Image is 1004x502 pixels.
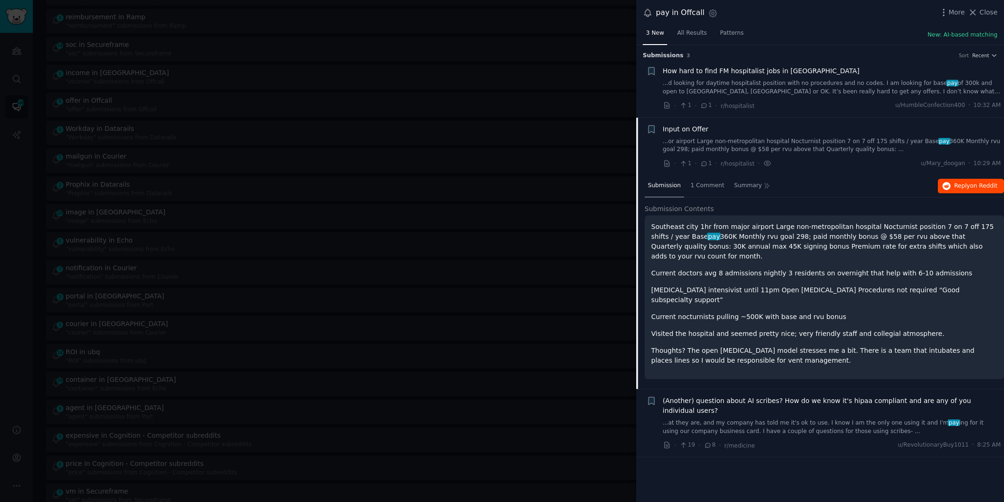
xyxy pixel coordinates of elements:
button: Recent [972,52,997,59]
span: 10:29 AM [974,160,1001,168]
span: pay [707,233,721,240]
span: 1 Comment [691,182,724,190]
span: · [674,101,676,111]
span: 19 [679,441,695,449]
div: Sort [959,52,969,59]
span: Summary [734,182,762,190]
a: Input on Offer [663,124,709,134]
span: · [719,441,721,450]
a: ...or airport Large non-metropolitan hospital Nocturnist position 7 on 7 off 175 shifts / year Ba... [663,137,1001,154]
span: · [715,159,717,168]
span: Close [980,8,997,17]
span: Patterns [720,29,744,38]
span: · [758,159,760,168]
span: More [949,8,965,17]
span: 3 New [646,29,664,38]
p: Thoughts? The open [MEDICAL_DATA] model stresses me a bit. There is a team that intubates and pla... [651,346,997,365]
button: Replyon Reddit [938,179,1004,194]
span: r/medicine [724,442,755,449]
span: r/hospitalist [721,103,754,109]
p: [MEDICAL_DATA] intensivist until 11pm Open [MEDICAL_DATA] Procedures not required “Good subspecia... [651,285,997,305]
span: pay [948,419,960,426]
span: 1 [679,101,691,110]
span: Recent [972,52,989,59]
span: r/hospitalist [721,160,754,167]
span: on Reddit [970,183,997,189]
span: pay [946,80,958,86]
span: 1 [679,160,691,168]
span: u/HumbleConfection400 [895,101,965,110]
span: Reply [954,182,997,190]
a: All Results [674,26,710,45]
span: Submission [648,182,681,190]
span: 10:32 AM [974,101,1001,110]
span: · [674,441,676,450]
p: Southeast city 1hr from major airport Large non-metropolitan hospital Nocturnist position 7 on 7 ... [651,222,997,261]
span: u/Mary_doogan [921,160,965,168]
a: Patterns [717,26,747,45]
p: Current nocturnists pulling ~500K with base and rvu bonus [651,312,997,322]
span: u/RevolutionaryBuy1011 [898,441,969,449]
span: pay [938,138,951,145]
a: ...at they are, and my company has told me it's ok to use. I know I am the only one using it and ... [663,419,1001,435]
button: More [939,8,965,17]
span: · [699,441,700,450]
button: New: AI-based matching [928,31,997,39]
span: · [695,101,697,111]
p: Visited the hospital and seemed pretty nice; very friendly staff and collegial atmosphere. [651,329,997,339]
span: · [695,159,697,168]
span: All Results [677,29,707,38]
span: 1 [700,160,712,168]
div: pay in Offcall [656,7,705,19]
span: 8:25 AM [977,441,1001,449]
span: · [715,101,717,111]
a: ...d looking for daytime hospitalist position with no procedures and no codes. I am looking for b... [663,79,1001,96]
span: · [968,101,970,110]
button: Close [968,8,997,17]
span: · [968,160,970,168]
span: 3 [687,53,690,58]
a: How hard to find FM hospitalist jobs in [GEOGRAPHIC_DATA] [663,66,859,76]
span: Submission Contents [645,204,714,214]
span: 1 [700,101,712,110]
p: Current doctors avg 8 admissions nightly 3 residents on overnight that help with 6-10 admissions [651,268,997,278]
span: 8 [704,441,715,449]
span: Submission s [643,52,684,60]
a: (Another) question about AI scribes? How do we know it's hipaa compliant and are any of you indiv... [663,396,1001,416]
a: 3 New [643,26,667,45]
span: · [972,441,974,449]
span: · [674,159,676,168]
